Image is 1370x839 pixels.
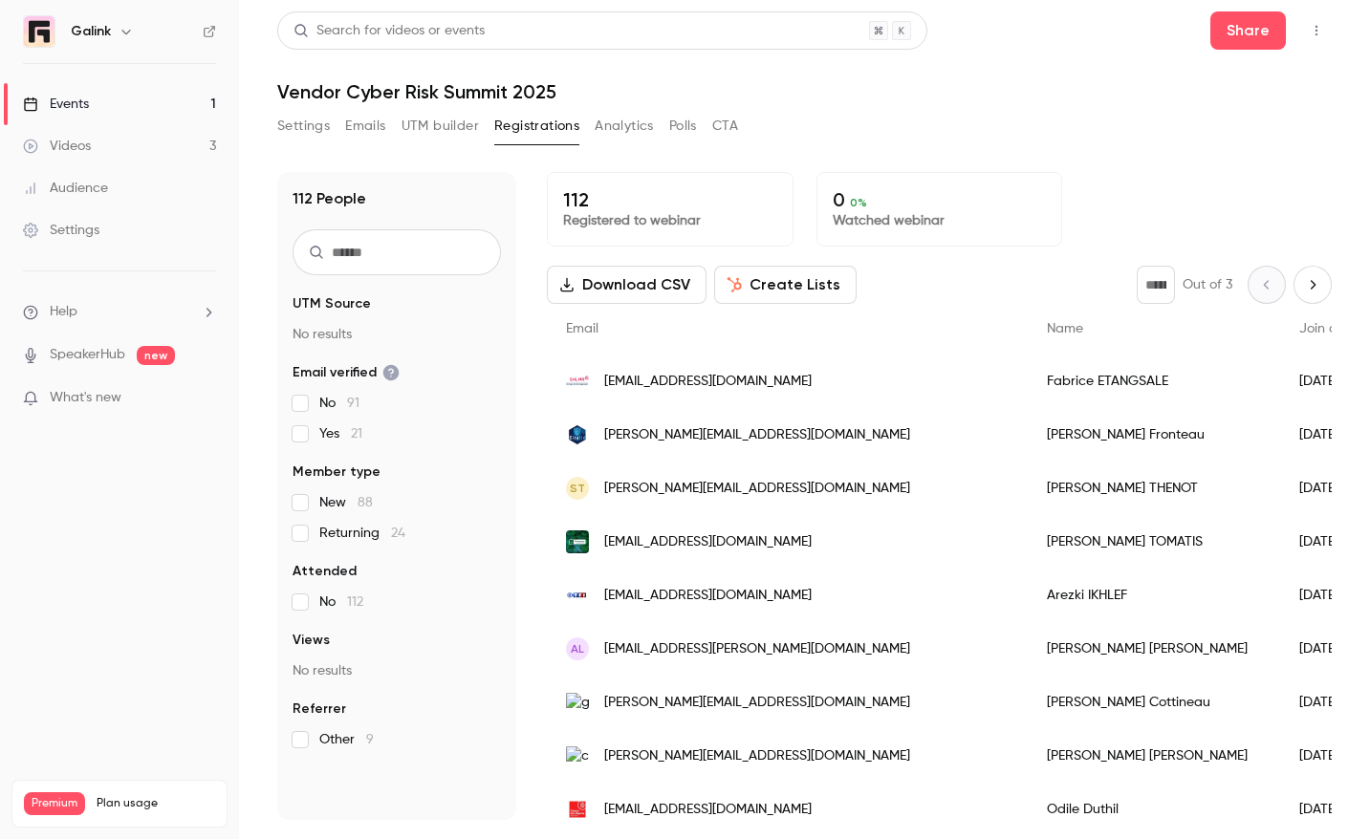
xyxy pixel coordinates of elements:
[24,16,54,47] img: Galink
[319,424,362,443] span: Yes
[566,370,589,393] img: shlmr.fr
[850,196,867,209] span: 0 %
[604,372,812,392] span: [EMAIL_ADDRESS][DOMAIN_NAME]
[358,496,373,509] span: 88
[1028,515,1280,569] div: [PERSON_NAME] TOMATIS
[1028,783,1280,836] div: Odile Duthil
[293,562,357,581] span: Attended
[1028,569,1280,622] div: Arezki IKHLEF
[293,661,501,680] p: No results
[566,423,589,446] img: citalid.com
[1028,729,1280,783] div: [PERSON_NAME] [PERSON_NAME]
[23,137,91,156] div: Videos
[50,302,77,322] span: Help
[604,800,812,820] span: [EMAIL_ADDRESS][DOMAIN_NAME]
[1299,322,1359,335] span: Join date
[293,325,501,344] p: No results
[566,584,589,607] img: tf1.fr
[1210,11,1286,50] button: Share
[604,586,812,606] span: [EMAIL_ADDRESS][DOMAIN_NAME]
[1183,275,1232,294] p: Out of 3
[319,524,405,543] span: Returning
[833,188,1047,211] p: 0
[293,699,346,719] span: Referrer
[1028,622,1280,676] div: [PERSON_NAME] [PERSON_NAME]
[277,111,330,141] button: Settings
[319,730,374,749] span: Other
[319,592,363,612] span: No
[23,302,216,322] li: help-dropdown-opener
[137,346,175,365] span: new
[1294,266,1332,304] button: Next page
[595,111,654,141] button: Analytics
[570,480,585,497] span: ST
[604,639,910,659] span: [EMAIL_ADDRESS][PERSON_NAME][DOMAIN_NAME]
[293,463,381,482] span: Member type
[566,530,589,553] img: groupama-am.fr
[293,631,330,650] span: Views
[351,427,362,441] span: 21
[833,211,1047,230] p: Watched webinar
[293,187,366,210] h1: 112 People
[1028,462,1280,515] div: [PERSON_NAME] THENOT
[547,266,707,304] button: Download CSV
[563,188,777,211] p: 112
[319,493,373,512] span: New
[193,390,216,407] iframe: Noticeable Trigger
[604,479,910,499] span: [PERSON_NAME][EMAIL_ADDRESS][DOMAIN_NAME]
[293,294,501,749] section: facet-groups
[23,95,89,114] div: Events
[604,746,910,766] span: [PERSON_NAME][EMAIL_ADDRESS][DOMAIN_NAME]
[566,798,589,821] img: caissedesdepots.fr
[402,111,479,141] button: UTM builder
[277,80,1332,103] h1: Vendor Cyber Risk Summit 2025
[1028,355,1280,408] div: Fabrice ETANGSALE
[566,322,598,335] span: Email
[347,397,359,410] span: 91
[604,532,812,552] span: [EMAIL_ADDRESS][DOMAIN_NAME]
[1028,676,1280,729] div: [PERSON_NAME] Cottineau
[71,22,111,41] h6: Galink
[23,221,99,240] div: Settings
[24,792,85,815] span: Premium
[294,21,485,41] div: Search for videos or events
[714,266,857,304] button: Create Lists
[1047,322,1083,335] span: Name
[571,640,584,657] span: AL
[50,388,121,408] span: What's new
[563,211,777,230] p: Registered to webinar
[293,363,400,382] span: Email verified
[712,111,738,141] button: CTA
[604,693,910,713] span: [PERSON_NAME][EMAIL_ADDRESS][DOMAIN_NAME]
[50,345,125,365] a: SpeakerHub
[566,693,589,713] img: galink.com
[319,394,359,413] span: No
[566,746,589,766] img: cygo-entrepreneurs.com
[345,111,385,141] button: Emails
[604,425,910,445] span: [PERSON_NAME][EMAIL_ADDRESS][DOMAIN_NAME]
[1028,408,1280,462] div: [PERSON_NAME] Fronteau
[391,527,405,540] span: 24
[494,111,579,141] button: Registrations
[97,796,215,811] span: Plan usage
[669,111,697,141] button: Polls
[347,595,363,609] span: 112
[23,179,108,198] div: Audience
[366,733,374,746] span: 9
[293,294,371,313] span: UTM Source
